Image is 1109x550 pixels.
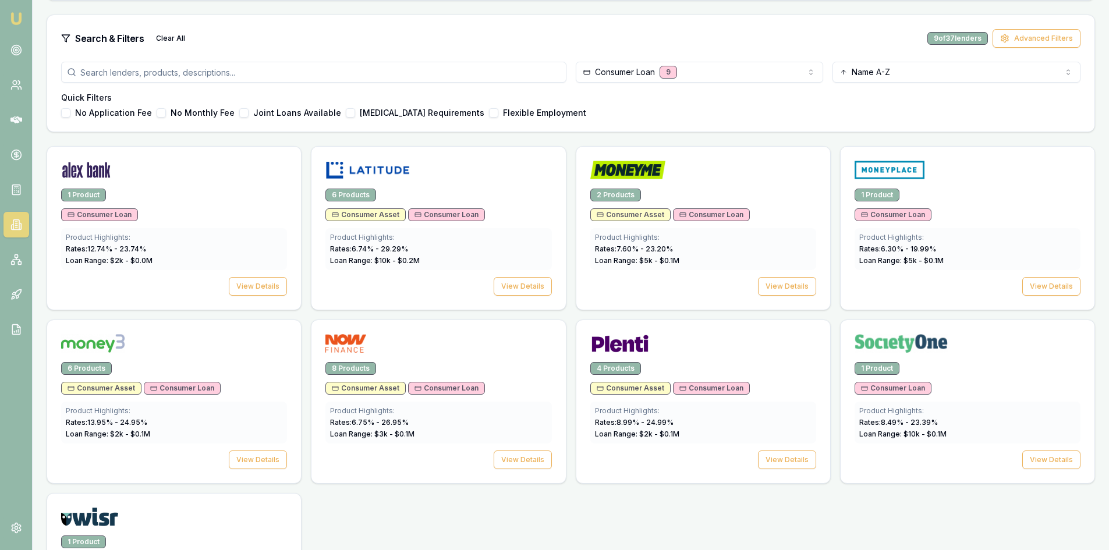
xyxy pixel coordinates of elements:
[325,334,366,353] img: NOW Finance logo
[859,256,944,265] span: Loan Range: $ 5 k - $ 0.1 M
[150,384,214,393] span: Consumer Loan
[61,334,125,353] img: Money3 logo
[325,189,376,201] div: 6 Products
[855,189,899,201] div: 1 Product
[61,535,106,548] div: 1 Product
[75,31,144,45] h3: Search & Filters
[171,109,235,117] label: No Monthly Fee
[595,233,812,242] div: Product Highlights:
[855,161,924,179] img: Money Place logo
[253,109,341,117] label: Joint Loans Available
[325,362,376,375] div: 8 Products
[595,430,679,438] span: Loan Range: $ 2 k - $ 0.1 M
[859,406,1076,416] div: Product Highlights:
[66,418,147,427] span: Rates: 13.95 % - 24.95 %
[758,277,816,296] button: View Details
[311,146,566,310] a: Latitude logo6 ProductsConsumer AssetConsumer LoanProduct Highlights:Rates:6.74% - 29.29%Loan Ran...
[47,146,302,310] a: Alex Bank logo1 ProductConsumer LoanProduct Highlights:Rates:12.74% - 23.74%Loan Range: $2k - $0....
[66,430,150,438] span: Loan Range: $ 2 k - $ 0.1 M
[66,233,282,242] div: Product Highlights:
[47,320,302,484] a: Money3 logo6 ProductsConsumer AssetConsumer LoanProduct Highlights:Rates:13.95% - 24.95%Loan Rang...
[61,92,1080,104] h4: Quick Filters
[332,210,399,219] span: Consumer Asset
[9,12,23,26] img: emu-icon-u.png
[61,189,106,201] div: 1 Product
[840,320,1095,484] a: Society One logo1 ProductConsumer LoanProduct Highlights:Rates:8.49% - 23.39%Loan Range: $10k - $...
[149,29,192,48] button: Clear All
[859,244,936,253] span: Rates: 6.30 % - 19.99 %
[590,189,641,201] div: 2 Products
[229,450,287,469] button: View Details
[330,233,547,242] div: Product Highlights:
[679,210,743,219] span: Consumer Loan
[859,418,938,427] span: Rates: 8.49 % - 23.39 %
[68,210,132,219] span: Consumer Loan
[66,256,153,265] span: Loan Range: $ 2 k - $ 0.0 M
[330,244,408,253] span: Rates: 6.74 % - 29.29 %
[68,384,135,393] span: Consumer Asset
[855,362,899,375] div: 1 Product
[576,146,831,310] a: Money Me logo2 ProductsConsumer AssetConsumer LoanProduct Highlights:Rates:7.60% - 23.20%Loan Ran...
[595,244,673,253] span: Rates: 7.60 % - 23.20 %
[1022,450,1080,469] button: View Details
[330,406,547,416] div: Product Highlights:
[590,334,650,353] img: Plenti logo
[859,233,1076,242] div: Product Highlights:
[414,384,479,393] span: Consumer Loan
[332,384,399,393] span: Consumer Asset
[597,384,664,393] span: Consumer Asset
[595,418,674,427] span: Rates: 8.99 % - 24.99 %
[840,146,1095,310] a: Money Place logo1 ProductConsumer LoanProduct Highlights:Rates:6.30% - 19.99%Loan Range: $5k - $0...
[590,161,666,179] img: Money Me logo
[75,109,152,117] label: No Application Fee
[576,320,831,484] a: Plenti logo4 ProductsConsumer AssetConsumer LoanProduct Highlights:Rates:8.99% - 24.99%Loan Range...
[66,244,146,253] span: Rates: 12.74 % - 23.74 %
[325,161,410,179] img: Latitude logo
[859,430,947,438] span: Loan Range: $ 10 k - $ 0.1 M
[503,109,586,117] label: Flexible Employment
[61,161,111,179] img: Alex Bank logo
[311,320,566,484] a: NOW Finance logo8 ProductsConsumer AssetConsumer LoanProduct Highlights:Rates:6.75% - 26.95%Loan ...
[229,277,287,296] button: View Details
[494,450,552,469] button: View Details
[861,384,925,393] span: Consumer Loan
[61,508,118,526] img: WISR logo
[330,418,409,427] span: Rates: 6.75 % - 26.95 %
[993,29,1080,48] button: Advanced Filters
[494,277,552,296] button: View Details
[1022,277,1080,296] button: View Details
[590,362,641,375] div: 4 Products
[855,334,948,353] img: Society One logo
[330,430,414,438] span: Loan Range: $ 3 k - $ 0.1 M
[360,109,484,117] label: [MEDICAL_DATA] Requirements
[330,256,420,265] span: Loan Range: $ 10 k - $ 0.2 M
[61,62,566,83] input: Search lenders, products, descriptions...
[595,406,812,416] div: Product Highlights:
[61,362,112,375] div: 6 Products
[414,210,479,219] span: Consumer Loan
[597,210,664,219] span: Consumer Asset
[927,32,988,45] div: 9 of 37 lenders
[595,256,679,265] span: Loan Range: $ 5 k - $ 0.1 M
[861,210,925,219] span: Consumer Loan
[66,406,282,416] div: Product Highlights:
[758,450,816,469] button: View Details
[679,384,743,393] span: Consumer Loan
